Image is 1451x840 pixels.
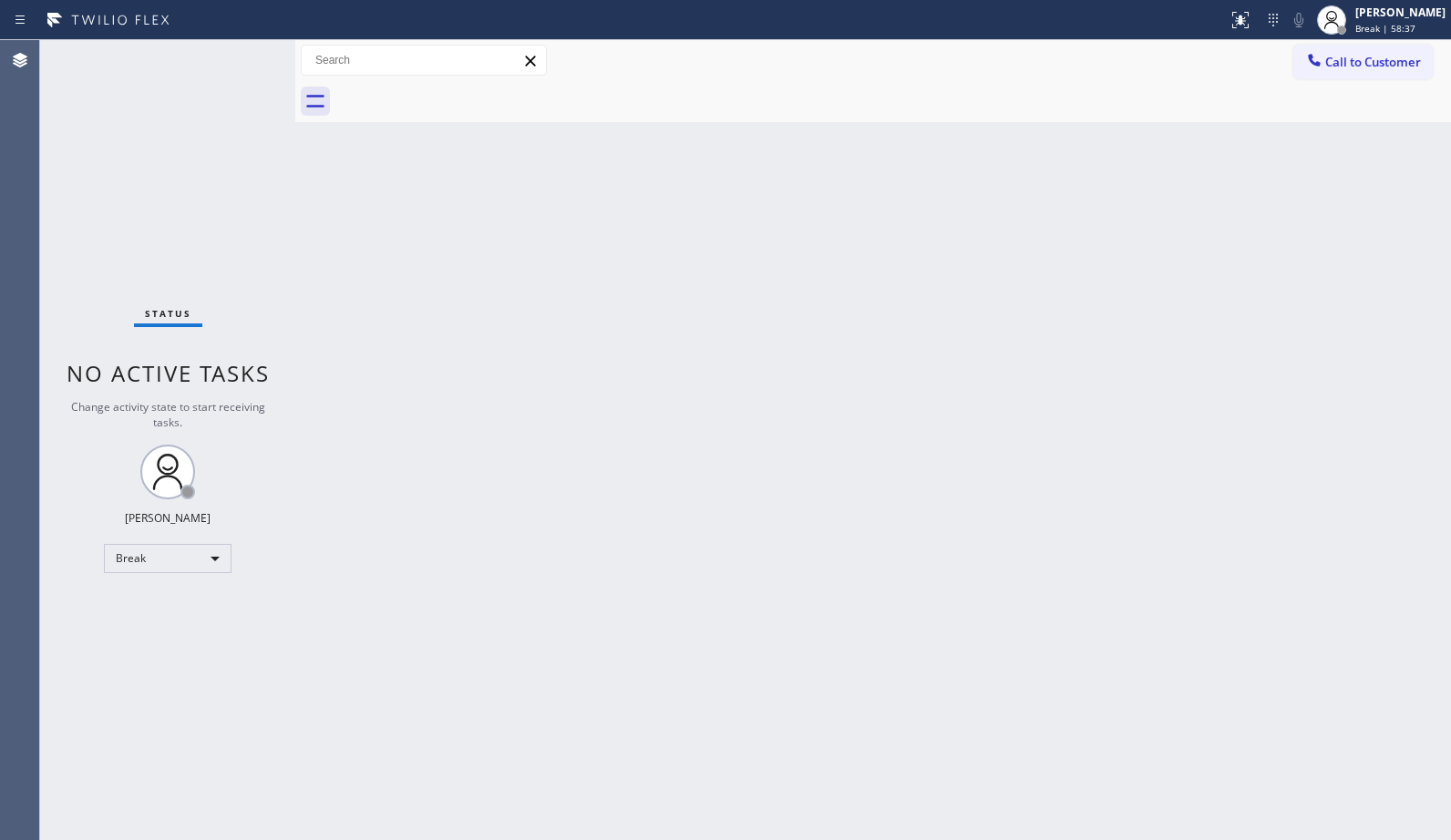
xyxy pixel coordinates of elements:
[104,544,232,573] div: Break
[67,358,270,388] span: No active tasks
[1286,7,1312,33] button: Mute
[1325,54,1421,70] span: Call to Customer
[125,510,211,526] div: [PERSON_NAME]
[145,307,191,320] span: Status
[302,46,546,75] input: Search
[1293,45,1433,79] button: Call to Customer
[71,399,265,430] span: Change activity state to start receiving tasks.
[1355,22,1415,35] span: Break | 58:37
[1355,5,1446,20] div: [PERSON_NAME]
